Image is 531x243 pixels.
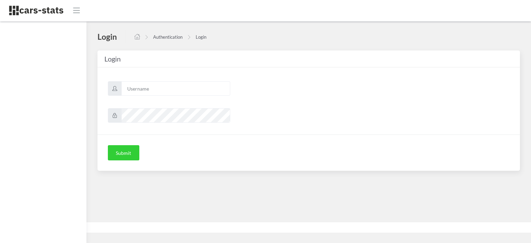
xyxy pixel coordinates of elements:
[97,31,117,42] h4: Login
[153,34,183,40] a: Authentication
[121,81,230,96] input: Username
[9,5,64,16] img: navbar brand
[108,145,139,160] button: Submit
[196,34,206,40] a: Login
[104,55,121,63] span: Login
